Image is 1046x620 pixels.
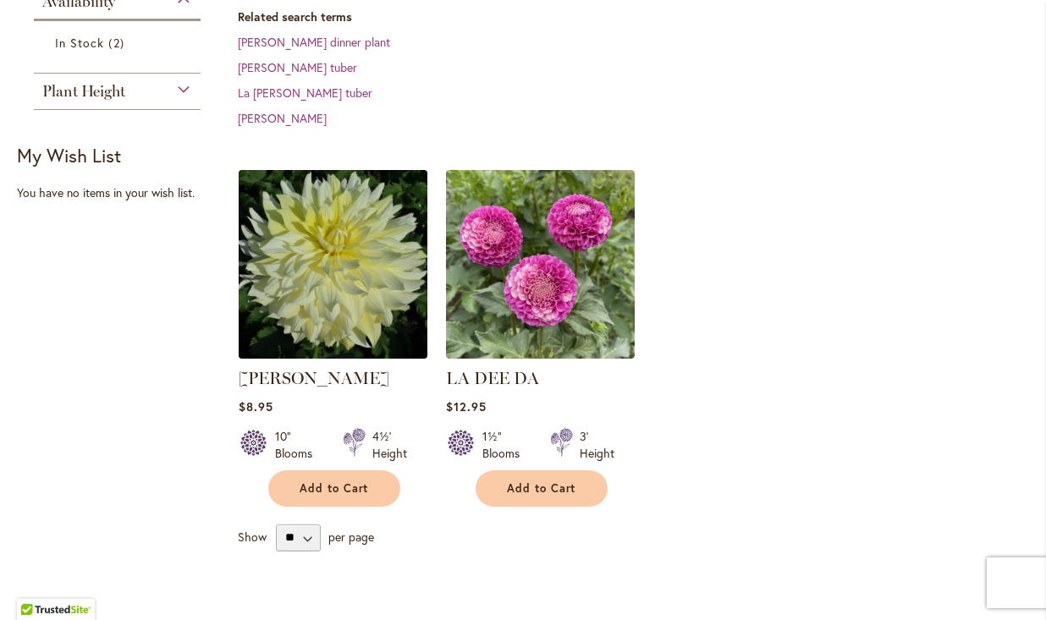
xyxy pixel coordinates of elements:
a: LA DEE DA [446,368,539,388]
span: Show [238,528,267,544]
div: 10" Blooms [275,428,322,462]
dt: Related search terms [238,8,1029,25]
span: In Stock [55,35,104,51]
span: Plant Height [42,82,125,101]
a: La Luna [239,346,427,362]
div: 3' Height [580,428,614,462]
iframe: Launch Accessibility Center [13,560,60,607]
a: [PERSON_NAME] [238,110,327,126]
button: Add to Cart [268,470,400,507]
span: per page [328,528,374,544]
a: In Stock 2 [55,34,184,52]
div: 4½' Height [372,428,407,462]
a: La Dee Da [446,346,635,362]
button: Add to Cart [476,470,608,507]
span: 2 [108,34,128,52]
a: [PERSON_NAME] [239,368,389,388]
span: Add to Cart [300,481,369,496]
a: [PERSON_NAME] dinner plant [238,34,390,50]
span: $8.95 [239,398,273,414]
div: 1½" Blooms [482,428,530,462]
strong: My Wish List [17,143,121,167]
img: La Luna [234,165,432,363]
span: $12.95 [446,398,487,414]
a: La [PERSON_NAME] tuber [238,85,372,101]
a: [PERSON_NAME] tuber [238,59,357,75]
img: La Dee Da [446,170,635,359]
div: You have no items in your wish list. [17,184,228,201]
span: Add to Cart [507,481,576,496]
